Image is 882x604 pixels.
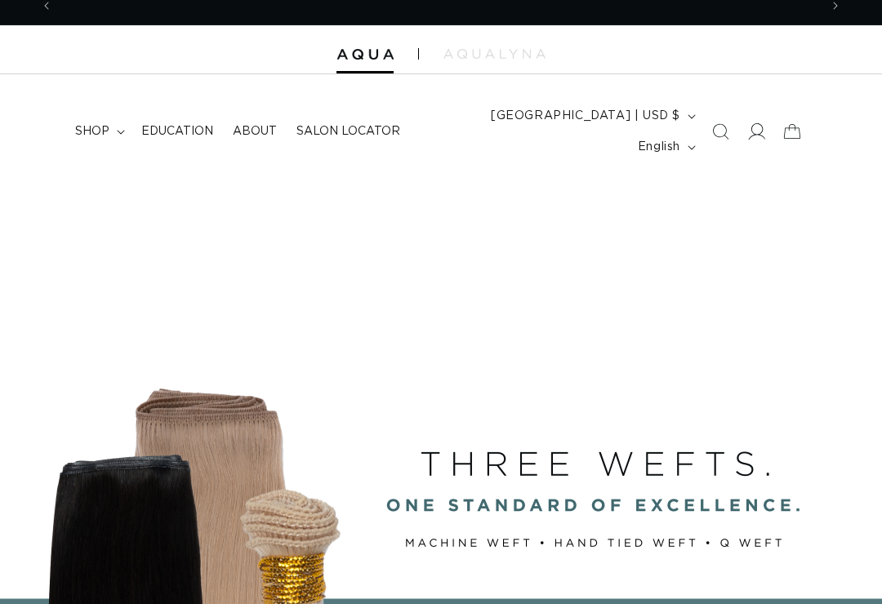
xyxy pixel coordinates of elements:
[443,49,546,59] img: aqualyna.com
[336,49,394,60] img: Aqua Hair Extensions
[65,114,131,149] summary: shop
[141,124,213,139] span: Education
[131,114,223,149] a: Education
[491,108,680,125] span: [GEOGRAPHIC_DATA] | USD $
[628,131,702,162] button: English
[223,114,287,149] a: About
[800,526,882,604] iframe: Chat Widget
[287,114,410,149] a: Salon Locator
[702,113,738,149] summary: Search
[75,124,109,139] span: shop
[481,100,702,131] button: [GEOGRAPHIC_DATA] | USD $
[638,139,680,156] span: English
[296,124,400,139] span: Salon Locator
[233,124,277,139] span: About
